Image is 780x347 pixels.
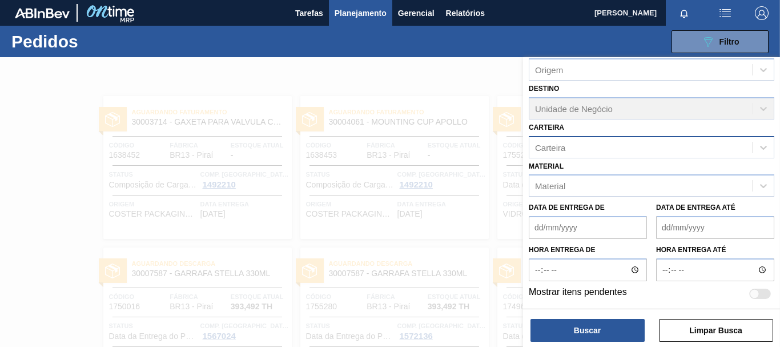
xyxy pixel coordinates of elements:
span: Tarefas [295,6,323,20]
label: Data de Entrega até [656,204,735,212]
input: dd/mm/yyyy [529,216,647,239]
img: Logout [755,6,769,20]
input: dd/mm/yyyy [656,216,774,239]
label: Data de Entrega de [529,204,605,212]
span: Planejamento [335,6,387,20]
div: Origem [535,65,563,74]
label: Hora entrega até [656,242,774,258]
span: Gerencial [398,6,435,20]
div: Carteira [535,142,565,152]
label: Material [529,162,564,170]
button: Filtro [672,30,769,53]
label: Carteira [529,123,564,131]
span: Filtro [719,37,739,46]
label: Destino [529,85,559,93]
img: TNhmsLtSVTkK8tSr43FrP2fwEKptu5GPRR3wAAAABJRU5ErkJggg== [15,8,70,18]
img: userActions [718,6,732,20]
label: Mostrar itens pendentes [529,287,627,301]
button: Notificações [666,5,702,21]
label: Hora entrega de [529,242,647,258]
h1: Pedidos [11,35,171,48]
div: Material [535,181,565,191]
span: Relatórios [446,6,485,20]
